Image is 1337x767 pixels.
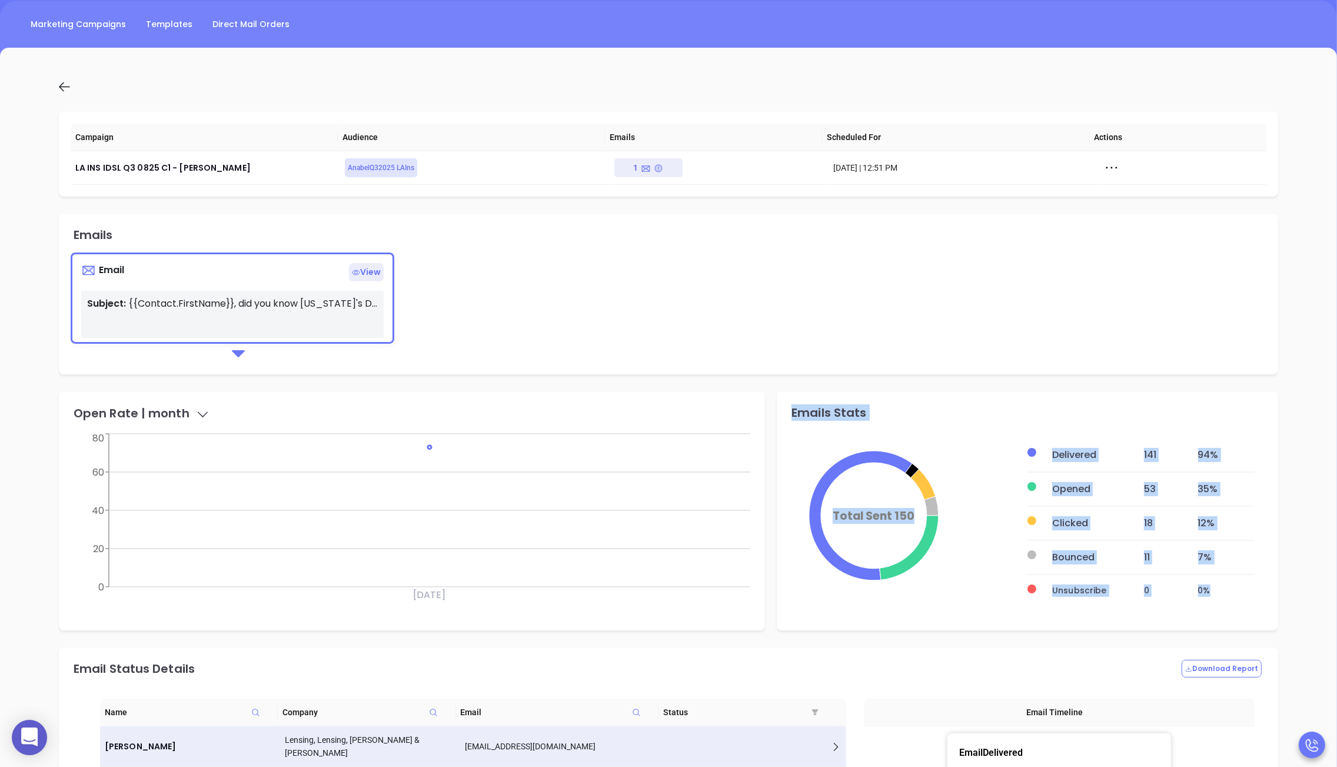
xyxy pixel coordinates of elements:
[99,263,124,277] span: Email
[205,15,297,34] a: Direct Mail Orders
[105,739,275,753] a: [PERSON_NAME]
[1052,550,1128,565] div: Bounced
[1182,660,1262,678] button: Download Report
[92,431,104,445] tspan: 80
[75,161,335,175] div: LA INS IDSL Q3 0825 C1 - [PERSON_NAME]
[1144,482,1182,496] div: 53
[74,663,195,675] div: Email Status Details
[285,733,455,759] div: Lensing, Lensing, [PERSON_NAME] & [PERSON_NAME]
[1144,550,1182,565] div: 11
[93,542,104,556] tspan: 20
[98,580,104,594] tspan: 0
[24,15,133,34] a: Marketing Campaigns
[92,504,104,517] tspan: 40
[1052,585,1128,590] div: Unsubscribe
[348,161,414,174] span: AnabelQ32025 LAIns
[92,466,104,479] tspan: 60
[460,706,654,719] span: Email
[811,709,819,716] span: filter
[1052,482,1128,496] div: Opened
[809,699,821,726] span: filter
[1198,516,1255,530] div: 12 %
[633,158,663,177] div: 1
[338,124,605,151] th: Audience
[605,124,822,151] th: Emails
[833,508,915,524] tspan: Total Sent 150
[791,407,866,419] div: Emails Stats
[465,740,661,753] div: [EMAIL_ADDRESS][DOMAIN_NAME]
[1198,448,1255,462] div: 94 %
[864,699,1245,726] th: Email Timeline
[1144,585,1182,590] div: 0
[1198,585,1255,590] div: 0 %
[148,405,210,421] span: month
[1052,448,1128,462] div: Delivered
[414,588,446,602] tspan: [DATE]
[74,407,210,421] div: Open Rate |
[1090,124,1257,151] th: Actions
[663,706,832,719] span: Status
[139,15,199,34] a: Templates
[1144,516,1182,530] div: 18
[87,297,126,310] span: Subject:
[71,124,338,151] th: Campaign
[74,229,113,241] div: Emails
[959,745,1159,760] p: Email Delivered
[833,161,1093,174] div: [DATE] | 12:51 PM
[1144,448,1182,462] div: 141
[282,706,451,719] span: Company
[1198,550,1255,565] div: 7 %
[105,706,273,719] span: Name
[822,124,1089,151] th: Scheduled For
[1052,516,1128,530] div: Clicked
[87,297,378,311] p: {{Contact.FirstName}}, did you know [US_STATE]'s Data Protection Law is now being enforced?
[349,263,384,281] span: View
[1198,482,1255,496] div: 35 %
